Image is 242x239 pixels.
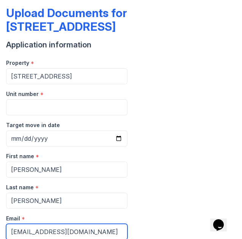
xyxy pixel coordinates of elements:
label: Email [6,215,20,222]
div: Upload Documents for [STREET_ADDRESS] [6,6,236,33]
iframe: chat widget [210,209,234,231]
label: First name [6,153,34,160]
label: Target move in date [6,121,60,129]
div: Application information [6,39,236,50]
label: Unit number [6,90,39,98]
label: Last name [6,184,34,191]
label: Property [6,59,29,67]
